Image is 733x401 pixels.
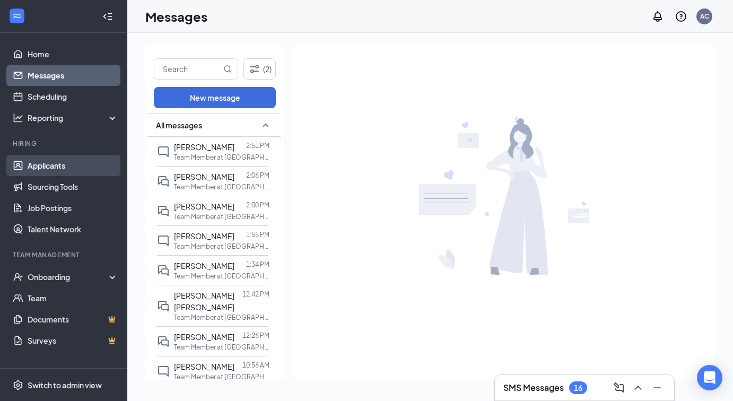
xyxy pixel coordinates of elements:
a: DocumentsCrown [28,309,118,330]
p: Team Member at [GEOGRAPHIC_DATA] ([GEOGRAPHIC_DATA]) Crossroads [174,272,269,281]
span: [PERSON_NAME] [174,261,234,271]
p: Team Member at [GEOGRAPHIC_DATA] ([GEOGRAPHIC_DATA]) Crossroads [174,153,269,162]
svg: WorkstreamLogo [12,11,22,21]
button: ChevronUp [630,379,647,396]
p: Team Member at [GEOGRAPHIC_DATA] ([GEOGRAPHIC_DATA]) [174,182,269,191]
p: Team Member at [GEOGRAPHIC_DATA] ([GEOGRAPHIC_DATA]) [174,313,269,322]
div: Open Intercom Messenger [697,365,722,390]
svg: SmallChevronUp [259,119,272,132]
button: New message [154,87,276,108]
div: AC [700,12,709,21]
a: Scheduling [28,86,118,107]
button: Filter (2) [243,58,276,80]
a: Team [28,287,118,309]
div: Hiring [13,139,116,148]
p: Team Member at [GEOGRAPHIC_DATA] ([GEOGRAPHIC_DATA]) Crossroads [174,372,269,381]
span: [PERSON_NAME] [174,362,234,371]
p: 2:00 PM [246,201,269,210]
svg: DoubleChat [157,300,170,312]
p: 2:06 PM [246,171,269,180]
svg: Minimize [651,381,664,394]
a: Job Postings [28,197,118,219]
svg: MagnifyingGlass [223,65,232,73]
div: Onboarding [28,272,109,282]
div: Reporting [28,112,119,123]
p: Team Member at [GEOGRAPHIC_DATA] ([GEOGRAPHIC_DATA]) Crossroads [174,212,269,221]
svg: Notifications [651,10,664,23]
svg: Analysis [13,112,23,123]
span: All messages [156,120,202,130]
svg: ChevronUp [632,381,644,394]
h1: Messages [145,7,207,25]
span: [PERSON_NAME] [174,142,234,152]
span: [PERSON_NAME] [174,332,234,342]
svg: ChatInactive [157,365,170,378]
a: SurveysCrown [28,330,118,351]
svg: Settings [13,380,23,390]
p: Team Member at [GEOGRAPHIC_DATA] ([GEOGRAPHIC_DATA]) [174,242,269,251]
svg: ChatInactive [157,145,170,158]
span: [PERSON_NAME] [174,172,234,181]
a: Sourcing Tools [28,176,118,197]
div: 16 [574,383,582,393]
p: 1:34 PM [246,260,269,269]
p: 12:26 PM [242,331,269,340]
p: 12:42 PM [242,290,269,299]
h3: SMS Messages [503,382,564,394]
a: Messages [28,65,118,86]
a: Applicants [28,155,118,176]
p: 2:51 PM [246,141,269,150]
svg: UserCheck [13,272,23,282]
span: [PERSON_NAME] [174,202,234,211]
svg: QuestionInfo [675,10,687,23]
button: ComposeMessage [610,379,627,396]
p: 10:56 AM [242,361,269,370]
button: Minimize [649,379,666,396]
div: Switch to admin view [28,380,102,390]
a: Home [28,43,118,65]
svg: DoubleChat [157,175,170,188]
svg: ComposeMessage [613,381,625,394]
span: [PERSON_NAME] [PERSON_NAME] [174,291,234,312]
div: Team Management [13,250,116,259]
svg: DoubleChat [157,264,170,277]
span: [PERSON_NAME] [174,231,234,241]
svg: DoubleChat [157,205,170,217]
p: 1:55 PM [246,230,269,239]
svg: Filter [248,63,261,75]
a: Talent Network [28,219,118,240]
svg: ChatInactive [157,234,170,247]
input: Search [154,59,221,79]
svg: DoubleChat [157,335,170,348]
p: Team Member at [GEOGRAPHIC_DATA] ([GEOGRAPHIC_DATA]) Crossroads [174,343,269,352]
svg: Collapse [102,11,113,22]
